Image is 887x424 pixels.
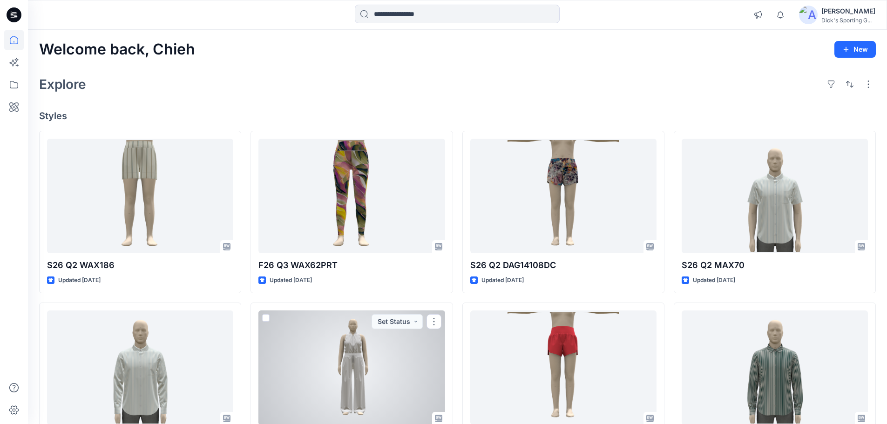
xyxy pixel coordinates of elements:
h2: Welcome back, Chieh [39,41,195,58]
p: Updated [DATE] [58,276,101,285]
h2: Explore [39,77,86,92]
p: Updated [DATE] [693,276,735,285]
p: F26 Q3 WAX62PRT [258,259,445,272]
h4: Styles [39,110,876,121]
a: S26 Q2 WAX186 [47,139,233,254]
p: S26 Q2 DAG14108DC [470,259,657,272]
p: S26 Q2 MAX70 [682,259,868,272]
p: Updated [DATE] [481,276,524,285]
a: F26 Q3 WAX62PRT [258,139,445,254]
p: Updated [DATE] [270,276,312,285]
div: [PERSON_NAME] [821,6,875,17]
img: avatar [799,6,818,24]
div: Dick's Sporting G... [821,17,875,24]
a: S26 Q2 DAG14108DC [470,139,657,254]
button: New [834,41,876,58]
p: S26 Q2 WAX186 [47,259,233,272]
a: S26 Q2 MAX70 [682,139,868,254]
